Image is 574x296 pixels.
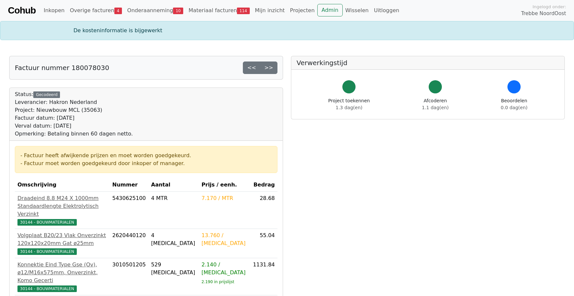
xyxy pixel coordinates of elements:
td: 1131.84 [250,258,277,295]
div: 13.760 / [MEDICAL_DATA] [202,232,248,247]
a: Cohub [8,3,36,18]
div: 4 [MEDICAL_DATA] [151,232,196,247]
span: Trebbe NoordOost [521,10,566,17]
div: Volgplaat B20/23 Vlak Onverzinkt 120x120x20mm Gat ø25mm [17,232,107,247]
td: 28.68 [250,192,277,229]
a: Mijn inzicht [252,4,288,17]
div: Project toekennen [328,97,370,111]
h5: Factuur nummer 180078030 [15,64,109,72]
div: Beoordelen [501,97,528,111]
span: 1.3 dag(en) [336,105,362,110]
div: - Factuur moet worden goedgekeurd door inkoper of manager. [20,160,272,167]
div: Verval datum: [DATE] [15,122,133,130]
div: Factuur datum: [DATE] [15,114,133,122]
div: 529 [MEDICAL_DATA] [151,261,196,277]
h5: Verwerkingstijd [297,59,559,67]
div: Opmerking: Betaling binnen 60 dagen netto. [15,130,133,138]
a: Uitloggen [371,4,402,17]
a: Volgplaat B20/23 Vlak Onverzinkt 120x120x20mm Gat ø25mm30144 - BOUWMATERIALEN [17,232,107,255]
span: 114 [237,8,250,14]
a: >> [260,62,277,74]
div: Status: [15,90,133,138]
div: De kosteninformatie is bijgewerkt [70,27,504,35]
div: Afcoderen [422,97,448,111]
span: 1.1 dag(en) [422,105,448,110]
a: Projecten [287,4,317,17]
sub: 2.190 in prijslijst [202,280,234,284]
a: Materiaal facturen114 [186,4,252,17]
th: Aantal [149,178,199,192]
a: Wisselen [343,4,371,17]
span: 0.0 dag(en) [501,105,528,110]
div: 2.140 / [MEDICAL_DATA] [202,261,248,277]
th: Omschrijving [15,178,110,192]
a: << [243,62,260,74]
div: - Factuur heeft afwijkende prijzen en moet worden goedgekeurd. [20,152,272,160]
span: 30144 - BOUWMATERIALEN [17,285,77,292]
div: Leverancier: Hakron Nederland [15,98,133,106]
a: Inkopen [41,4,67,17]
span: 10 [173,8,183,14]
span: Ingelogd onder: [532,4,566,10]
th: Bedrag [250,178,277,192]
th: Nummer [110,178,149,192]
span: 30144 - BOUWMATERIALEN [17,219,77,226]
a: Admin [317,4,343,16]
div: Konnektie Eind Type Gse (Ov), ø12/M16x575mm, Onverzinkt, Komo Gecerti [17,261,107,284]
td: 55.04 [250,229,277,258]
a: Onderaanneming10 [125,4,186,17]
div: Gecodeerd [33,91,60,98]
span: 4 [114,8,122,14]
td: 2620440120 [110,229,149,258]
a: Draadeind 8.8 M24 X 1000mm Standaardlengte Elektrolytisch Verzinkt30144 - BOUWMATERIALEN [17,194,107,226]
a: Overige facturen4 [67,4,125,17]
td: 3010501205 [110,258,149,295]
div: Draadeind 8.8 M24 X 1000mm Standaardlengte Elektrolytisch Verzinkt [17,194,107,218]
div: 7.170 / MTR [202,194,248,202]
td: 5430625100 [110,192,149,229]
span: 30144 - BOUWMATERIALEN [17,248,77,255]
div: Project: Nieuwbouw MCL (35063) [15,106,133,114]
div: 4 MTR [151,194,196,202]
th: Prijs / eenh. [199,178,250,192]
a: Konnektie Eind Type Gse (Ov), ø12/M16x575mm, Onverzinkt, Komo Gecerti30144 - BOUWMATERIALEN [17,261,107,292]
